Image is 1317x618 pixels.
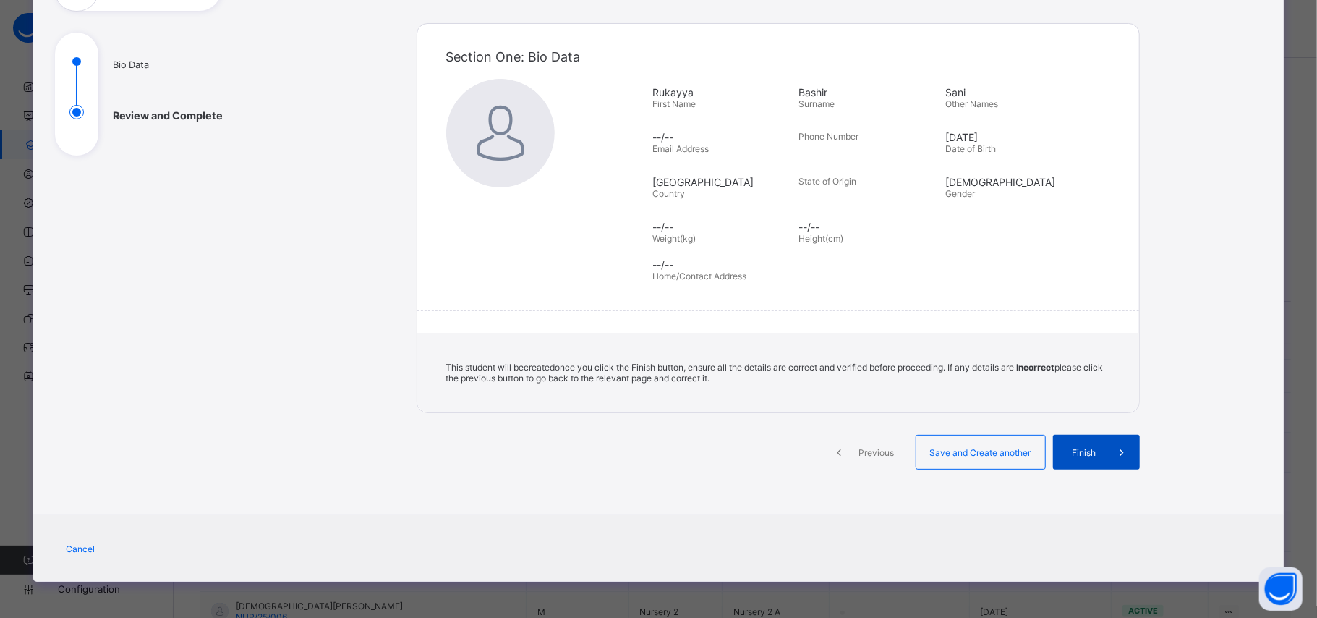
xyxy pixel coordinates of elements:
[652,221,792,233] span: --/--
[652,131,792,143] span: --/--
[66,543,95,554] span: Cancel
[652,98,696,109] span: First Name
[857,447,897,458] span: Previous
[799,176,857,187] span: State of Origin
[1017,362,1055,373] b: Incorrect
[652,176,792,188] span: [GEOGRAPHIC_DATA]
[446,362,1104,384] span: This student will be created once you click the Finish button, ensure all the details are correct...
[799,86,939,98] span: Bashir
[1064,447,1105,458] span: Finish
[945,131,1085,143] span: [DATE]
[652,271,746,282] span: Home/Contact Address
[652,258,1117,271] span: --/--
[652,143,709,154] span: Email Address
[799,221,939,233] span: --/--
[446,49,581,64] span: Section One: Bio Data
[652,86,792,98] span: Rukayya
[799,98,835,109] span: Surname
[945,176,1085,188] span: [DEMOGRAPHIC_DATA]
[652,233,696,244] span: Weight(kg)
[446,79,555,187] img: default.svg
[1259,567,1303,611] button: Open asap
[927,447,1034,458] span: Save and Create another
[945,188,975,199] span: Gender
[652,188,685,199] span: Country
[945,143,996,154] span: Date of Birth
[945,98,998,109] span: Other Names
[799,131,859,142] span: Phone Number
[945,86,1085,98] span: Sani
[799,233,844,244] span: Height(cm)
